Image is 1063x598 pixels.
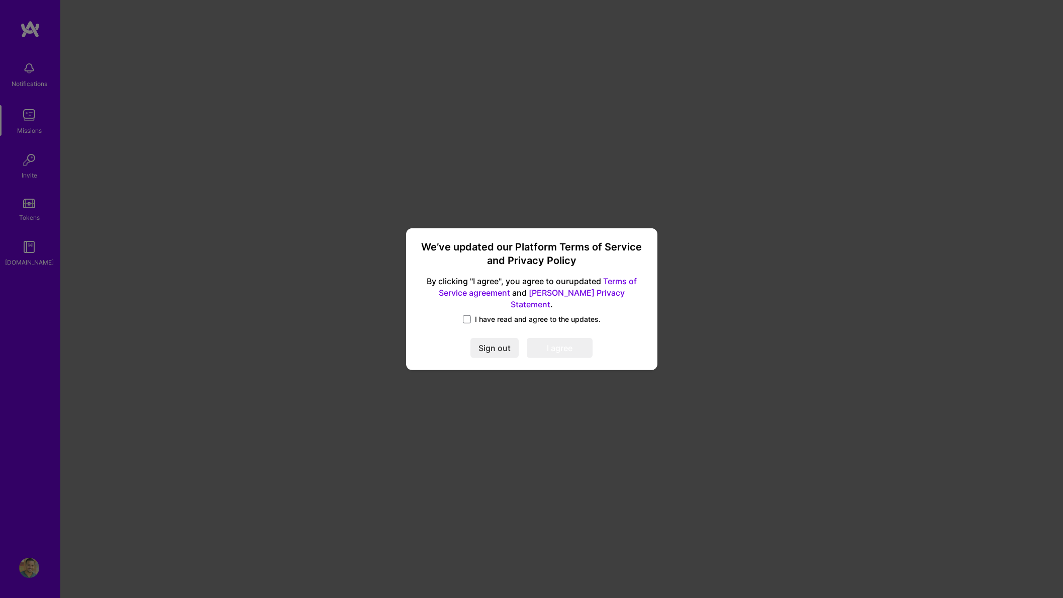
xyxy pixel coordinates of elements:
[418,276,645,310] span: By clicking "I agree", you agree to our updated and .
[418,240,645,268] h3: We’ve updated our Platform Terms of Service and Privacy Policy
[527,338,593,358] button: I agree
[439,276,637,298] a: Terms of Service agreement
[511,288,625,309] a: [PERSON_NAME] Privacy Statement
[470,338,519,358] button: Sign out
[475,314,601,324] span: I have read and agree to the updates.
